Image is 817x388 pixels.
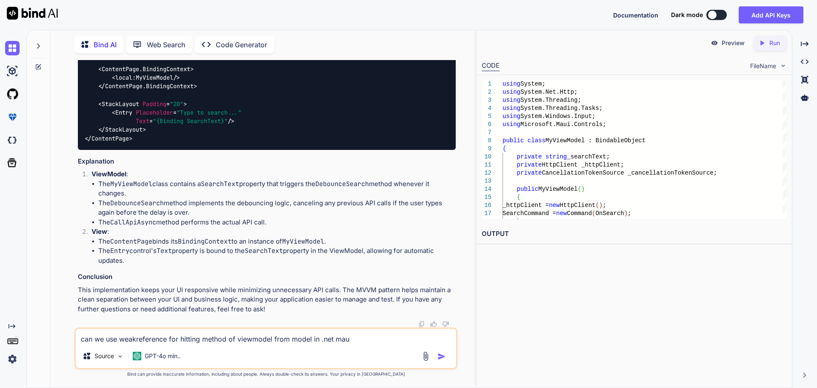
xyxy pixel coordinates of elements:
code: MyViewModel [110,180,152,188]
span: new [549,202,560,209]
img: copy [418,321,425,328]
span: Documentation [613,11,658,19]
span: private [517,170,542,176]
span: Command [567,210,592,217]
img: ai-studio [5,64,20,78]
p: Bind can provide inaccurate information, including about people. Always double-check its answers.... [74,371,457,377]
div: 15 [482,193,491,201]
code: CallApiAsync [110,218,156,227]
span: MyViewModel : BindableObject [545,137,645,144]
span: Entry [115,109,132,116]
span: ) [624,210,627,217]
code: SearchText [245,247,283,255]
img: premium [5,110,20,124]
div: 13 [482,177,491,185]
code: Entry [110,247,129,255]
span: _searchText; [567,153,610,160]
div: 2 [482,88,491,96]
p: Bind AI [94,40,117,50]
span: class [527,137,545,144]
div: 11 [482,161,491,169]
span: "Type to search..." [177,109,241,116]
p: Code Generator [216,40,267,50]
span: </ > [98,83,197,90]
span: < = = /> [85,109,241,125]
span: ; [603,202,606,209]
p: : [91,170,456,179]
li: The method performs the actual API call. [98,218,456,227]
span: private [517,161,542,168]
li: The method implements the debouncing logic, canceling any previous API calls if the user types ag... [98,198,456,218]
span: ( [577,186,581,193]
img: darkCloudIdeIcon [5,133,20,147]
span: using [503,97,520,103]
span: new [556,210,567,217]
div: 6 [482,121,491,129]
div: 3 [482,96,491,104]
span: Text [136,117,149,125]
div: 8 [482,137,491,145]
li: The control's property is bound to the property in the ViewModel, allowing for automatic updates. [98,246,456,265]
span: StackLayout [105,126,143,134]
div: 12 [482,169,491,177]
div: 5 [482,112,491,121]
div: 17 [482,210,491,218]
img: chat [5,41,20,55]
p: Preview [722,39,745,47]
span: ; [628,210,631,217]
div: CODE [482,61,500,71]
span: HttpClient [560,202,595,209]
span: using [503,105,520,112]
span: < = > [98,100,187,108]
span: HttpClient _httpClient; [542,161,624,168]
img: preview [711,39,718,47]
span: System.Threading.Tasks; [520,105,603,112]
span: ContentPage.BindingContext [105,83,194,90]
div: 16 [482,201,491,210]
p: Source [94,352,114,360]
li: The class contains a property that triggers the method whenever it changes. [98,179,456,198]
span: public [503,137,524,144]
span: using [503,89,520,95]
div: 7 [482,129,491,137]
span: MyViewModel [538,186,577,193]
li: The binds its to an instance of . [98,237,456,247]
span: private [517,153,542,160]
code: DebounceSearch [110,199,164,207]
span: Dark mode [671,11,703,19]
img: icon [437,352,446,361]
span: Placeholder [136,109,173,116]
img: Bind AI [7,7,58,20]
p: : [91,227,456,237]
img: attachment [421,351,431,361]
h3: Conclusion [78,272,456,282]
span: { [517,194,520,201]
div: 4 [482,104,491,112]
img: githubLight [5,87,20,101]
span: local:MyViewModel [115,74,173,81]
div: 10 [482,153,491,161]
code: MyViewModel [282,237,324,246]
button: Add API Keys [739,6,803,23]
span: CancellationTokenSource _cancellationTokenSource; [542,170,717,176]
strong: ViewModel [91,170,126,178]
span: string [545,153,566,160]
span: </ > [85,135,132,142]
code: BindingContext [178,237,231,246]
img: settings [5,352,20,366]
span: </ > [98,126,146,134]
span: _httpClient = [503,202,549,209]
code: SearchText [201,180,239,188]
span: < > [98,65,194,73]
span: < /> [112,74,180,81]
span: SearchCommand = [503,210,556,217]
p: GPT-4o min.. [145,352,181,360]
code: Text [157,247,172,255]
img: Pick Models [117,353,124,360]
span: { [503,145,506,152]
span: "20" [170,100,183,108]
img: chevron down [780,62,787,69]
p: This implementation keeps your UI responsive while minimizing unnecessary API calls. The MVVM pat... [78,285,456,314]
div: 14 [482,185,491,193]
span: using [503,121,520,128]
